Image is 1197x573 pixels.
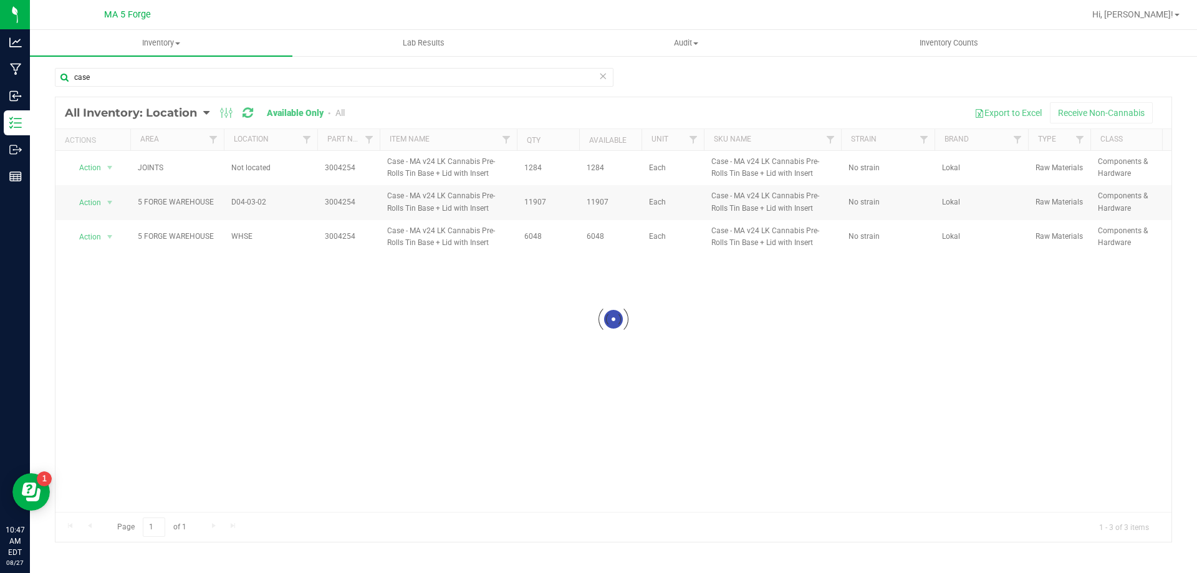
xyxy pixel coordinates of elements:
[292,30,555,56] a: Lab Results
[818,30,1080,56] a: Inventory Counts
[104,9,151,20] span: MA 5 Forge
[9,143,22,156] inline-svg: Outbound
[9,90,22,102] inline-svg: Inbound
[6,558,24,567] p: 08/27
[12,473,50,511] iframe: Resource center
[37,471,52,486] iframe: Resource center unread badge
[30,30,292,56] a: Inventory
[9,36,22,49] inline-svg: Analytics
[598,68,607,84] span: Clear
[1092,9,1173,19] span: Hi, [PERSON_NAME]!
[6,524,24,558] p: 10:47 AM EDT
[9,63,22,75] inline-svg: Manufacturing
[555,37,817,49] span: Audit
[9,170,22,183] inline-svg: Reports
[903,37,995,49] span: Inventory Counts
[55,68,613,87] input: Search Item Name, Retail Display Name, SKU, Part Number...
[555,30,817,56] a: Audit
[386,37,461,49] span: Lab Results
[30,37,292,49] span: Inventory
[9,117,22,129] inline-svg: Inventory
